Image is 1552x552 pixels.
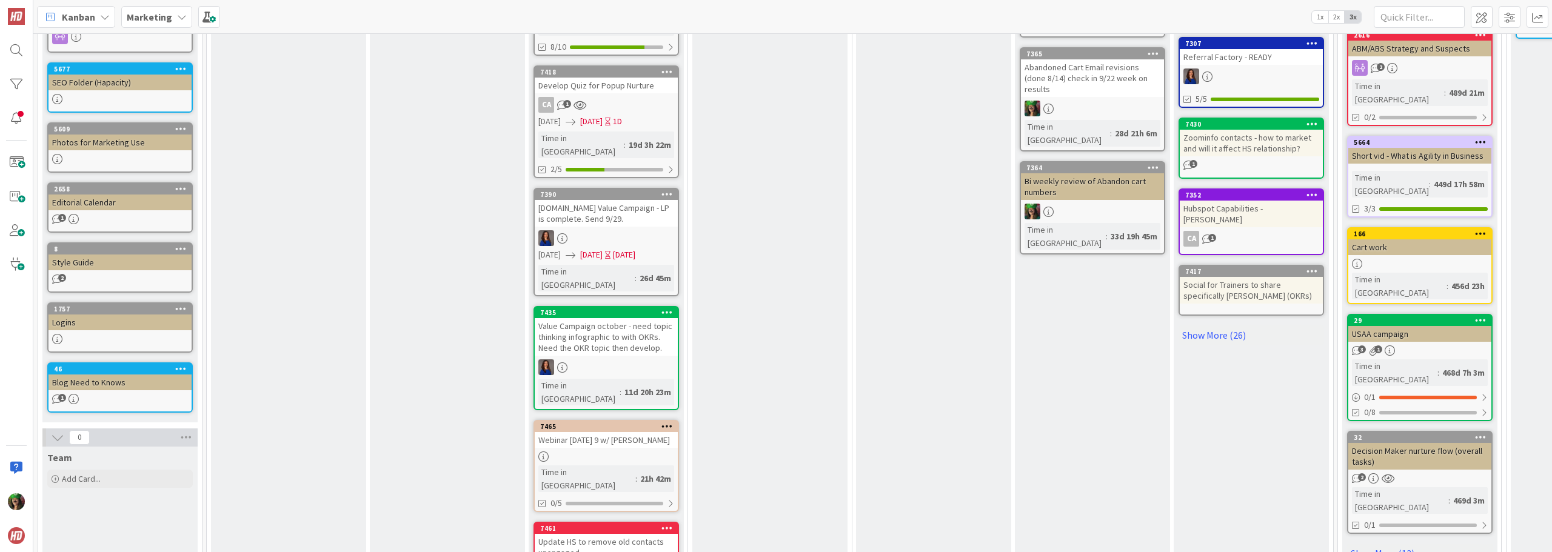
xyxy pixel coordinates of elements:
[535,189,678,227] div: 7390[DOMAIN_NAME] Value Campaign - LP is complete. Send 9/29.
[540,524,678,533] div: 7461
[540,190,678,199] div: 7390
[47,122,193,173] a: 5609Photos for Marketing Use
[1179,37,1324,108] a: 7307Referral Factory - READYSL5/5
[1106,230,1108,243] span: :
[48,304,192,314] div: 1757
[1348,315,1491,326] div: 29
[54,125,192,133] div: 5609
[535,307,678,318] div: 7435
[535,421,678,448] div: 7465Webinar [DATE] 9 w/ [PERSON_NAME]
[1364,406,1376,419] span: 0/8
[535,67,678,78] div: 7418
[550,41,566,53] span: 8/10
[563,100,571,108] span: 1
[626,138,674,151] div: 19d 3h 22m
[538,230,554,246] img: SL
[1328,11,1345,23] span: 2x
[48,254,192,270] div: Style Guide
[58,394,66,402] span: 1
[580,115,603,128] span: [DATE]
[1180,119,1323,130] div: 7430
[1374,6,1465,28] input: Quick Filter...
[1431,178,1488,191] div: 449d 17h 58m
[1364,202,1376,215] span: 3/3
[613,115,622,128] div: 1D
[635,472,637,485] span: :
[1108,230,1160,243] div: 33d 19h 45m
[48,195,192,210] div: Editorial Calendar
[1347,431,1493,534] a: 32Decision Maker nurture flow (overall tasks)Time in [GEOGRAPHIC_DATA]:469d 3m0/1
[1112,127,1160,140] div: 28d 21h 6m
[550,497,562,510] span: 0/5
[535,189,678,200] div: 7390
[1189,160,1197,168] span: 1
[48,244,192,270] div: 8Style Guide
[1354,230,1491,238] div: 166
[1180,190,1323,201] div: 7352
[1358,345,1366,353] span: 3
[535,359,678,375] div: SL
[1196,93,1207,105] span: 5/5
[1352,359,1437,386] div: Time in [GEOGRAPHIC_DATA]
[62,473,101,484] span: Add Card...
[1348,137,1491,164] div: 5664Short vid - What is Agility in Business
[1354,433,1491,442] div: 32
[1348,41,1491,56] div: ABM/ABS Strategy and Suspects
[1025,101,1040,116] img: SL
[48,124,192,135] div: 5609
[1021,173,1164,200] div: Bi weekly review of Abandon cart numbers
[1180,119,1323,156] div: 7430Zoominfo contacts - how to market and will it affect HS relationship?
[1377,63,1385,71] span: 2
[1180,266,1323,277] div: 7417
[1364,111,1376,124] span: 0/2
[1180,130,1323,156] div: Zoominfo contacts - how to market and will it affect HS relationship?
[1020,47,1165,151] a: 7365Abandoned Cart Email revisions (done 8/14) check in 9/22 week on resultsSLTime in [GEOGRAPHIC...
[48,244,192,254] div: 8
[1347,28,1493,126] a: 2616ABM/ABS Strategy and SuspectsTime in [GEOGRAPHIC_DATA]:489d 21m0/2
[1347,314,1493,421] a: 29USAA campaignTime in [GEOGRAPHIC_DATA]:468d 7h 3m0/10/8
[1110,127,1112,140] span: :
[1020,161,1165,254] a: 7364Bi weekly review of Abandon cart numbersSLTime in [GEOGRAPHIC_DATA]:33d 19h 45m
[535,78,678,93] div: Develop Quiz for Popup Nurture
[538,465,635,492] div: Time in [GEOGRAPHIC_DATA]
[1025,120,1110,147] div: Time in [GEOGRAPHIC_DATA]
[1021,101,1164,116] div: SL
[535,230,678,246] div: SL
[1179,188,1324,255] a: 7352Hubspot Capabilities - [PERSON_NAME]CA
[533,65,679,178] a: 7418Develop Quiz for Popup NurtureCA[DATE][DATE]1DTime in [GEOGRAPHIC_DATA]:19d 3h 22m2/5
[538,359,554,375] img: SL
[47,362,193,413] a: 46Blog Need to Knows
[550,163,562,176] span: 2/5
[1185,191,1323,199] div: 7352
[54,65,192,73] div: 5677
[1347,136,1493,218] a: 5664Short vid - What is Agility in BusinessTime in [GEOGRAPHIC_DATA]:449d 17h 58m3/3
[635,271,637,285] span: :
[54,305,192,313] div: 1757
[621,385,674,399] div: 11d 20h 23m
[538,115,561,128] span: [DATE]
[1025,204,1040,219] img: SL
[48,75,192,90] div: SEO Folder (Hapacity)
[1025,223,1106,250] div: Time in [GEOGRAPHIC_DATA]
[1180,190,1323,227] div: 7352Hubspot Capabilities - [PERSON_NAME]
[535,318,678,356] div: Value Campaign october - need topic thinking infographic to with OKRs. Need the OKR topic then de...
[535,432,678,448] div: Webinar [DATE] 9 w/ [PERSON_NAME]
[48,364,192,374] div: 46
[1021,48,1164,97] div: 7365Abandoned Cart Email revisions (done 8/14) check in 9/22 week on results
[1352,487,1448,514] div: Time in [GEOGRAPHIC_DATA]
[1348,30,1491,41] div: 2616
[637,271,674,285] div: 26d 45m
[1180,277,1323,304] div: Social for Trainers to share specifically [PERSON_NAME] (OKRs)
[1185,267,1323,276] div: 7417
[47,182,193,233] a: 2658Editorial Calendar
[1180,266,1323,304] div: 7417Social for Trainers to share specifically [PERSON_NAME] (OKRs)
[1374,345,1382,353] span: 1
[1345,11,1361,23] span: 3x
[1448,494,1450,507] span: :
[1180,201,1323,227] div: Hubspot Capabilities - [PERSON_NAME]
[8,493,25,510] img: SL
[533,188,679,296] a: 7390[DOMAIN_NAME] Value Campaign - LP is complete. Send 9/29.SL[DATE][DATE][DATE]Time in [GEOGRAP...
[47,242,193,293] a: 8Style Guide
[1348,228,1491,239] div: 166
[1364,519,1376,531] span: 0/1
